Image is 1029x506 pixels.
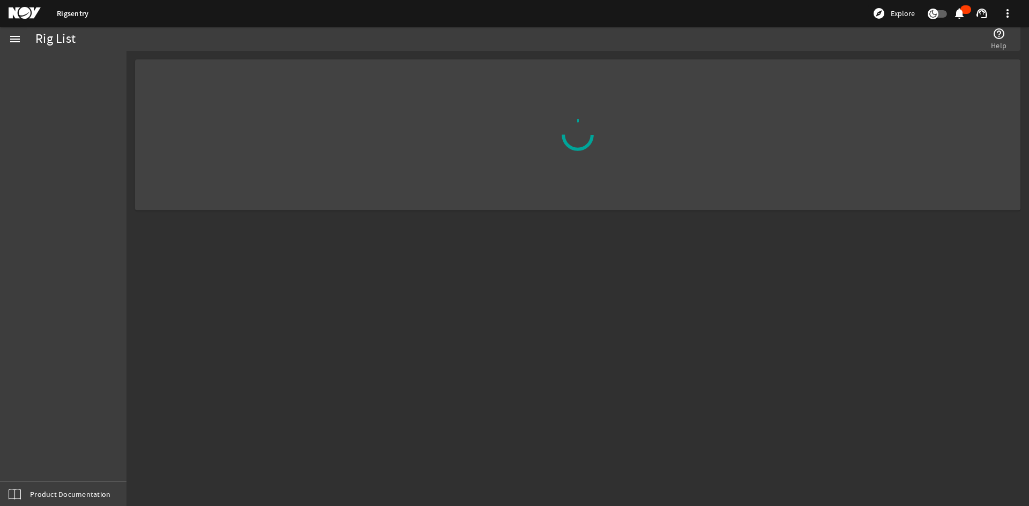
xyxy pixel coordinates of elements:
mat-icon: support_agent [975,7,988,20]
button: more_vert [995,1,1020,26]
span: Explore [891,8,915,19]
span: Product Documentation [30,489,110,500]
mat-icon: menu [9,33,21,46]
span: Help [991,40,1006,51]
mat-icon: help_outline [993,27,1005,40]
div: Rig List [35,34,76,44]
mat-icon: notifications [953,7,966,20]
button: Explore [868,5,919,22]
a: Rigsentry [57,9,88,19]
mat-icon: explore [873,7,885,20]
